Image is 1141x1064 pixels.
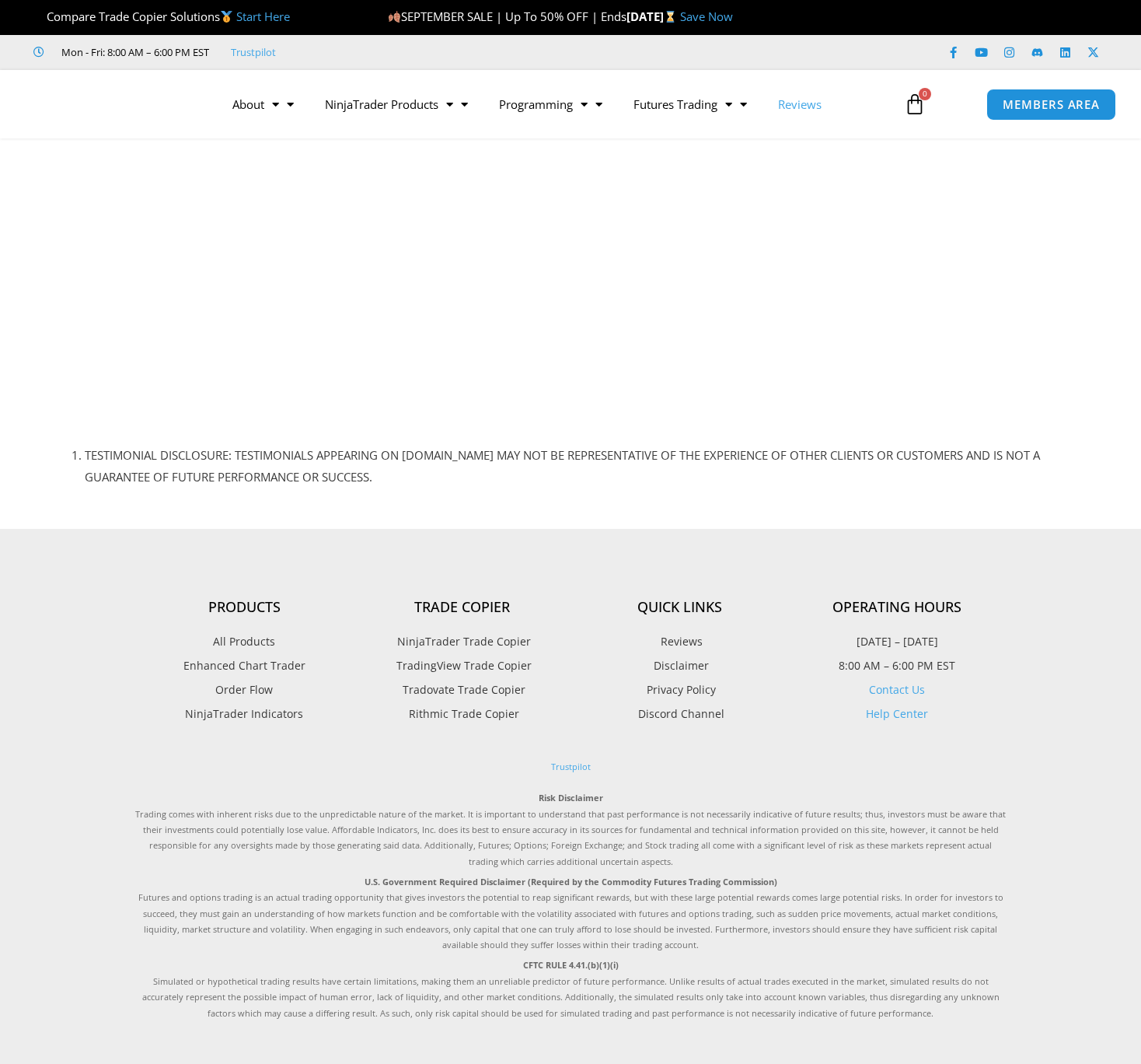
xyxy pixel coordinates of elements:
[135,790,1006,870] p: Trading comes with inherent risks due to the unpredictable nature of the market. It is important ...
[34,11,46,23] img: 🏆
[85,445,1091,488] li: TESTIMONIAL DISCLOSURE: TESTIMONIALS APPEARING ON [DOMAIN_NAME] MAY NOT BE REPRESENTATIVE OF THE ...
[1003,99,1100,110] span: MEMBERS AREA
[643,680,716,700] span: Privacy Policy
[135,704,353,724] a: NinjaTrader Indicators
[881,82,949,127] a: 0
[185,704,303,724] span: NinjaTrader Indicators
[523,959,619,971] strong: CFTC RULE 4.41.(b)(1)(i)
[135,656,353,676] a: Enhanced Chart Trader
[221,11,232,23] img: 🥇
[58,43,209,61] span: Mon - Fri: 8:00 AM – 6:00 PM EST
[634,704,724,724] span: Discord Channel
[30,76,197,132] img: LogoAI | Affordable Indicators – NinjaTrader
[353,599,570,616] h4: Trade Copier
[657,632,703,652] span: Reviews
[236,9,290,24] a: Start Here
[788,656,1006,676] p: 8:00 AM – 6:00 PM EST
[650,656,709,676] span: Disclaimer
[570,599,788,616] h4: Quick Links
[405,704,519,724] span: Rithmic Trade Copier
[788,599,1006,616] h4: Operating Hours
[217,86,890,122] nav: Menu
[539,792,603,803] strong: Risk Disclaimer
[570,632,788,652] a: Reviews
[353,704,570,724] a: Rithmic Trade Copier
[365,876,777,887] strong: U.S. Government Required Disclaimer (Required by the Commodity Futures Trading Commission)
[215,680,273,700] span: Order Flow
[213,632,275,652] span: All Products
[680,9,733,24] a: Save Now
[626,9,680,24] strong: [DATE]
[353,632,570,652] a: NinjaTrader Trade Copier
[353,680,570,700] a: Tradovate Trade Copier
[665,11,676,23] img: ⌛
[135,632,353,652] a: All Products
[866,706,928,721] a: Help Center
[135,957,1006,1021] p: Simulated or hypothetical trading results have certain limitations, making them an unreliable pre...
[217,86,309,122] a: About
[618,86,762,122] a: Futures Trading
[135,874,1006,954] p: Futures and options trading is an actual trading opportunity that gives investors the potential t...
[788,632,1006,652] p: [DATE] – [DATE]
[231,43,276,61] a: Trustpilot
[570,680,788,700] a: Privacy Policy
[570,704,788,724] a: Discord Channel
[393,632,531,652] span: NinjaTrader Trade Copier
[483,86,618,122] a: Programming
[869,682,925,697] a: Contact Us
[135,599,353,616] h4: Products
[309,86,483,122] a: NinjaTrader Products
[353,656,570,676] a: TradingView Trade Copier
[551,761,591,772] a: Trustpilot
[393,656,532,676] span: TradingView Trade Copier
[399,680,525,700] span: Tradovate Trade Copier
[388,9,626,24] span: SEPTEMBER SALE | Up To 50% OFF | Ends
[389,11,400,23] img: 🍂
[762,86,837,122] a: Reviews
[183,656,305,676] span: Enhanced Chart Trader
[33,9,290,24] span: Compare Trade Copier Solutions
[570,656,788,676] a: Disclaimer
[986,89,1116,121] a: MEMBERS AREA
[135,680,353,700] a: Order Flow
[919,88,931,100] span: 0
